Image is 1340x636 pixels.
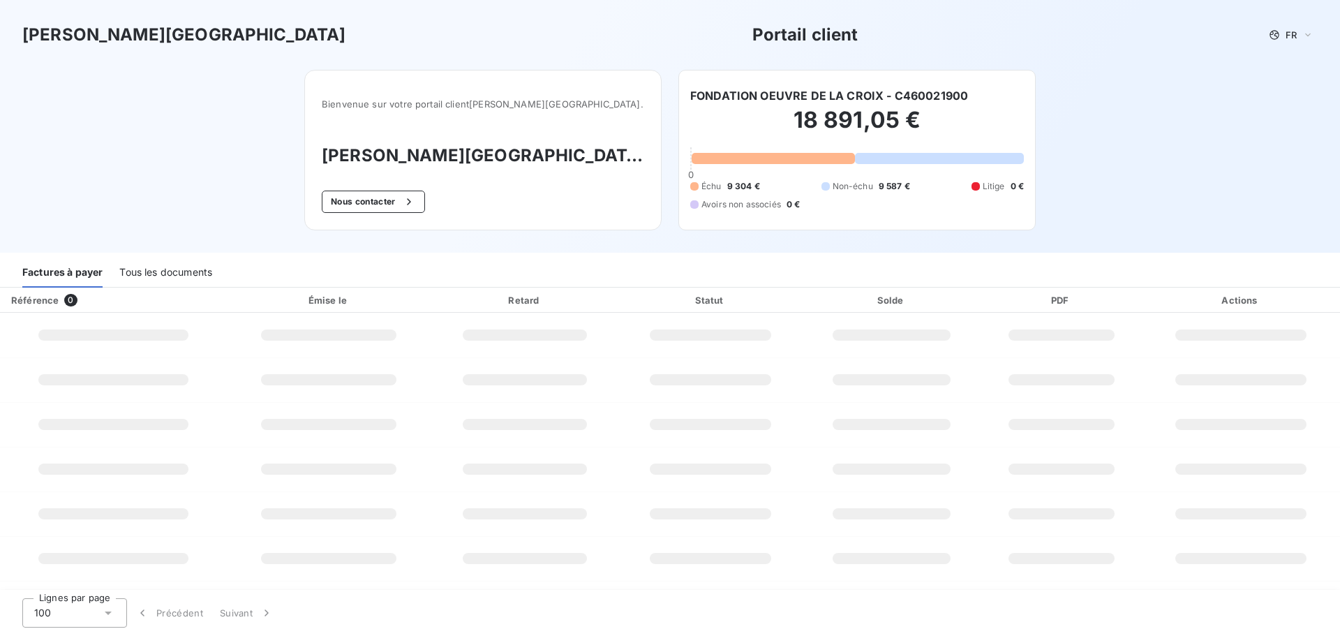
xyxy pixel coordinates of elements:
span: 9 587 € [879,180,910,193]
span: 9 304 € [727,180,760,193]
span: FR [1286,29,1297,40]
button: Précédent [127,598,211,628]
div: Émise le [230,293,429,307]
span: 0 € [787,198,800,211]
span: Bienvenue sur votre portail client [PERSON_NAME][GEOGRAPHIC_DATA] . [322,98,644,110]
h3: [PERSON_NAME][GEOGRAPHIC_DATA] [322,143,644,168]
div: Tous les documents [119,258,212,288]
div: Solde [805,293,978,307]
button: Nous contacter [322,191,425,213]
div: Factures à payer [22,258,103,288]
div: Retard [434,293,616,307]
h3: [PERSON_NAME][GEOGRAPHIC_DATA] [22,22,346,47]
h2: 18 891,05 € [690,106,1024,148]
span: Non-échu [833,180,873,193]
div: PDF [984,293,1139,307]
span: Échu [701,180,722,193]
h6: FONDATION OEUVRE DE LA CROIX - C460021900 [690,87,968,104]
span: 0 [64,294,77,306]
span: Avoirs non associés [701,198,781,211]
span: Litige [983,180,1005,193]
div: Référence [11,295,59,306]
button: Suivant [211,598,282,628]
span: 0 € [1011,180,1024,193]
div: Actions [1145,293,1337,307]
span: 0 [688,169,694,180]
div: Statut [622,293,800,307]
h3: Portail client [752,22,858,47]
span: 100 [34,606,51,620]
